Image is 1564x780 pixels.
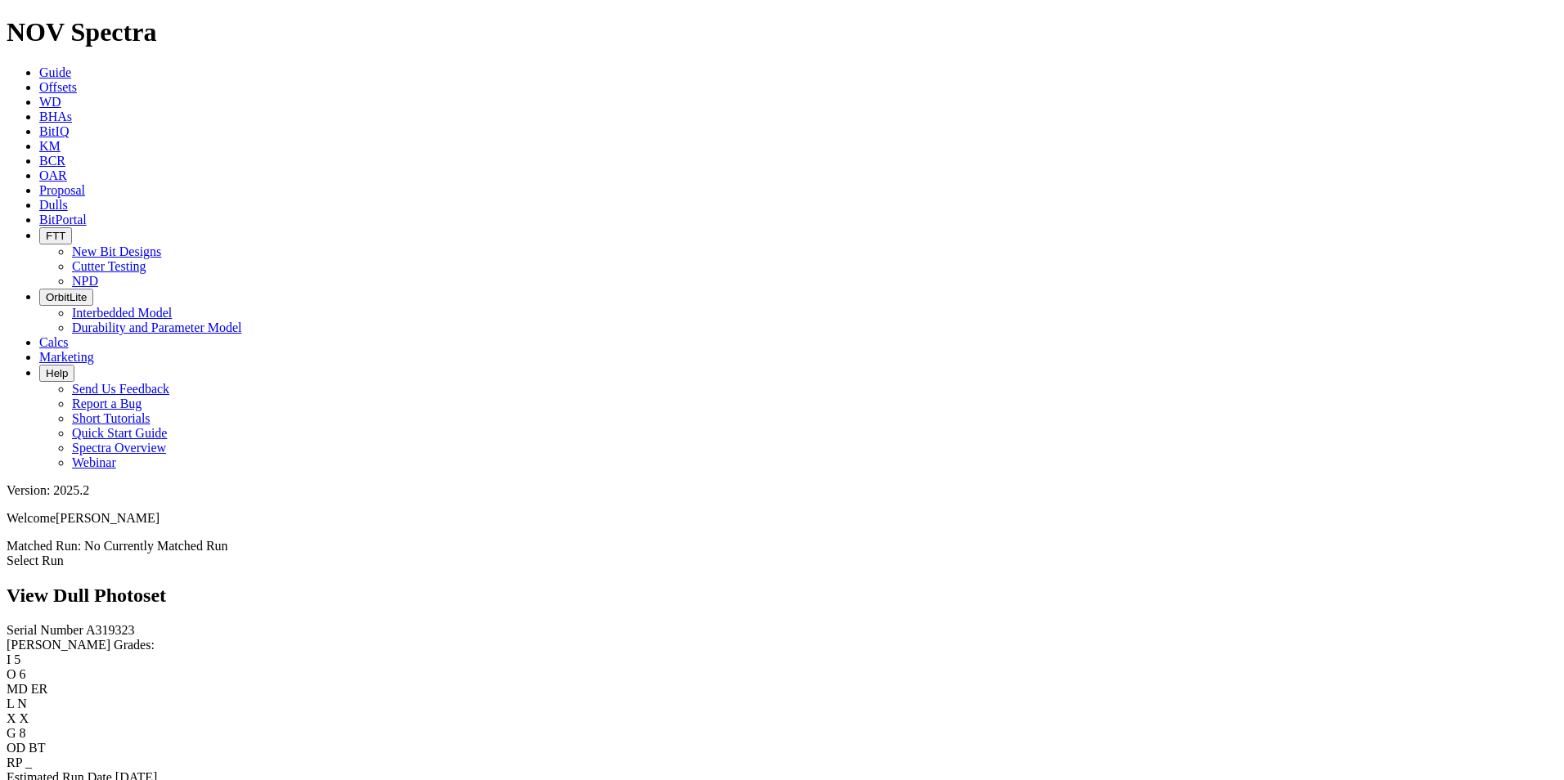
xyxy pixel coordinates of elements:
label: I [7,652,11,666]
a: BitPortal [39,213,87,226]
div: Version: 2025.2 [7,483,1557,498]
a: Offsets [39,80,77,94]
span: OrbitLite [46,291,87,303]
a: Guide [39,65,71,79]
label: G [7,726,16,740]
a: BCR [39,154,65,168]
span: BT [29,741,45,755]
a: Select Run [7,554,64,567]
a: Cutter Testing [72,259,146,273]
a: OAR [39,168,67,182]
a: BHAs [39,110,72,123]
span: 6 [20,667,26,681]
a: KM [39,139,61,153]
a: Proposal [39,183,85,197]
span: Matched Run: [7,539,81,553]
h1: NOV Spectra [7,17,1557,47]
span: FTT [46,230,65,242]
span: 5 [14,652,20,666]
h2: View Dull Photoset [7,585,1557,607]
a: Quick Start Guide [72,426,167,440]
a: New Bit Designs [72,244,161,258]
span: 8 [20,726,26,740]
a: WD [39,95,61,109]
a: Dulls [39,198,68,212]
span: A319323 [86,623,135,637]
a: Webinar [72,455,116,469]
a: NPD [72,274,98,288]
label: X [7,711,16,725]
a: Report a Bug [72,397,142,410]
label: OD [7,741,25,755]
button: Help [39,365,74,382]
label: O [7,667,16,681]
span: X [20,711,29,725]
label: RP [7,755,22,769]
span: _ [25,755,32,769]
span: ER [31,682,47,696]
span: Help [46,367,68,379]
a: Spectra Overview [72,441,166,455]
div: [PERSON_NAME] Grades: [7,638,1557,652]
a: Durability and Parameter Model [72,321,242,334]
label: MD [7,682,28,696]
a: Send Us Feedback [72,382,169,396]
p: Welcome [7,511,1557,526]
label: L [7,697,14,711]
label: Serial Number [7,623,83,637]
span: No Currently Matched Run [84,539,228,553]
a: Calcs [39,335,69,349]
button: OrbitLite [39,289,93,306]
a: Marketing [39,350,94,364]
button: FTT [39,227,72,244]
span: N [17,697,27,711]
a: Interbedded Model [72,306,172,320]
a: Short Tutorials [72,411,151,425]
a: BitIQ [39,124,69,138]
span: [PERSON_NAME] [56,511,160,525]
